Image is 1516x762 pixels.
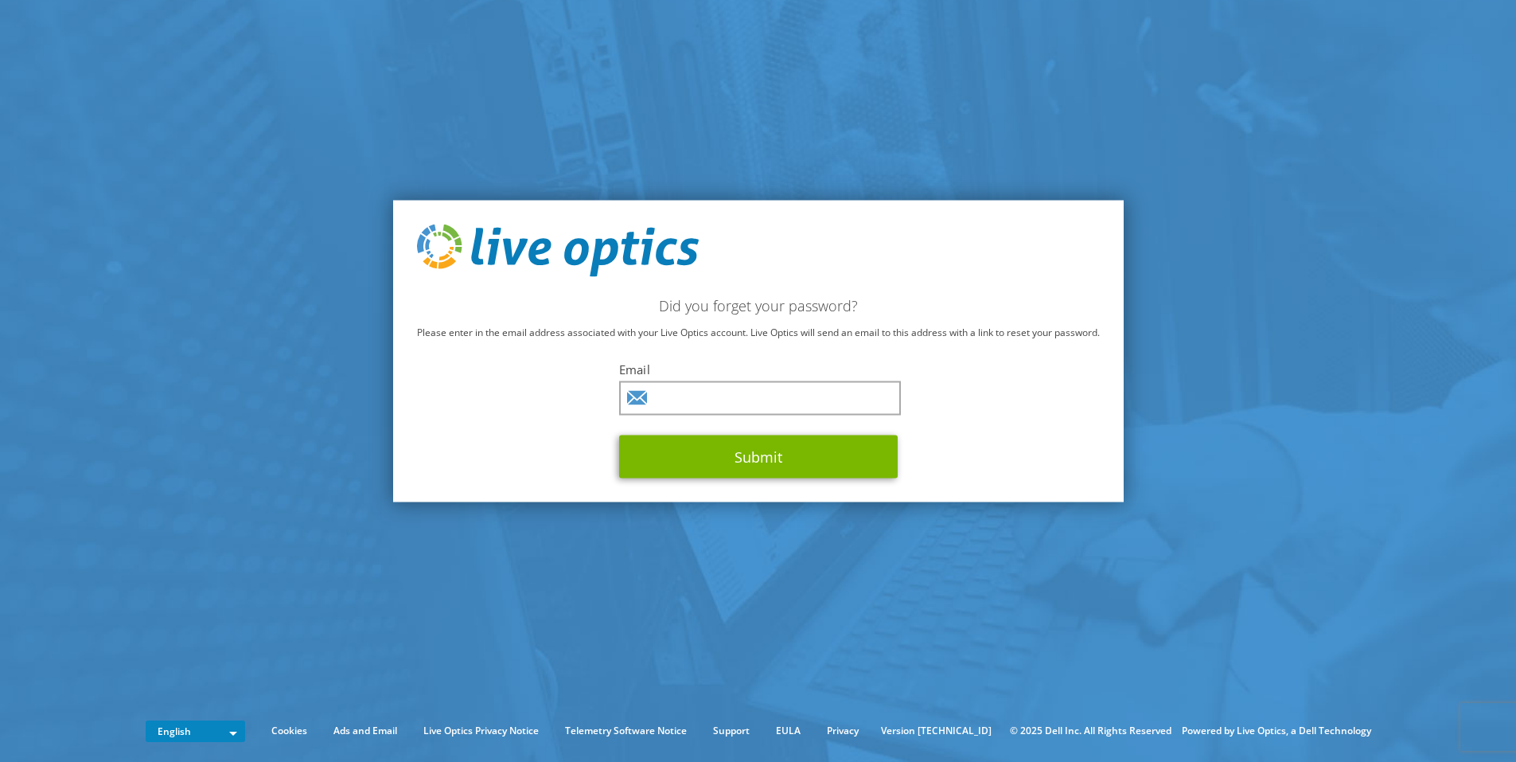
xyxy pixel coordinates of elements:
[259,722,319,740] a: Cookies
[553,722,699,740] a: Telemetry Software Notice
[619,361,898,377] label: Email
[1182,722,1371,740] li: Powered by Live Optics, a Dell Technology
[1002,722,1179,740] li: © 2025 Dell Inc. All Rights Reserved
[619,435,898,478] button: Submit
[873,722,1000,740] li: Version [TECHNICAL_ID]
[322,722,409,740] a: Ads and Email
[701,722,762,740] a: Support
[417,225,699,277] img: live_optics_svg.svg
[815,722,871,740] a: Privacy
[417,323,1100,341] p: Please enter in the email address associated with your Live Optics account. Live Optics will send...
[411,722,551,740] a: Live Optics Privacy Notice
[417,296,1100,314] h2: Did you forget your password?
[764,722,813,740] a: EULA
